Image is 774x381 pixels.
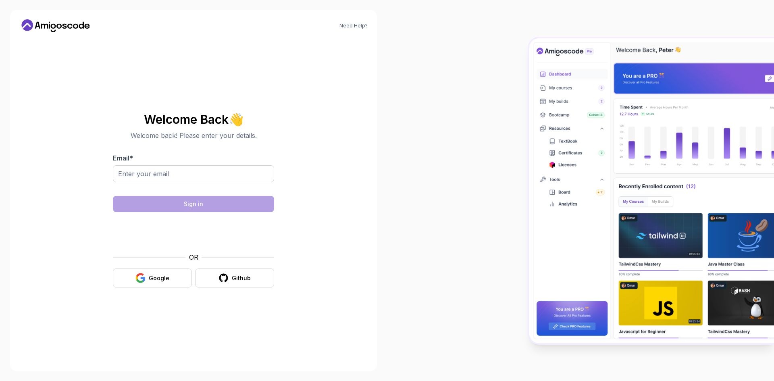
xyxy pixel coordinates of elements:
a: Home link [19,19,92,32]
button: Google [113,269,192,287]
img: Amigoscode Dashboard [529,38,774,343]
div: Github [232,274,251,282]
h2: Welcome Back [113,113,274,126]
a: Need Help? [339,23,368,29]
button: Sign in [113,196,274,212]
iframe: Widget containing checkbox for hCaptcha security challenge [133,217,254,248]
div: Sign in [184,200,203,208]
input: Enter your email [113,165,274,182]
p: Welcome back! Please enter your details. [113,131,274,140]
label: Email * [113,154,133,162]
div: Google [149,274,169,282]
button: Github [195,269,274,287]
span: 👋 [227,110,246,129]
p: OR [189,252,198,262]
